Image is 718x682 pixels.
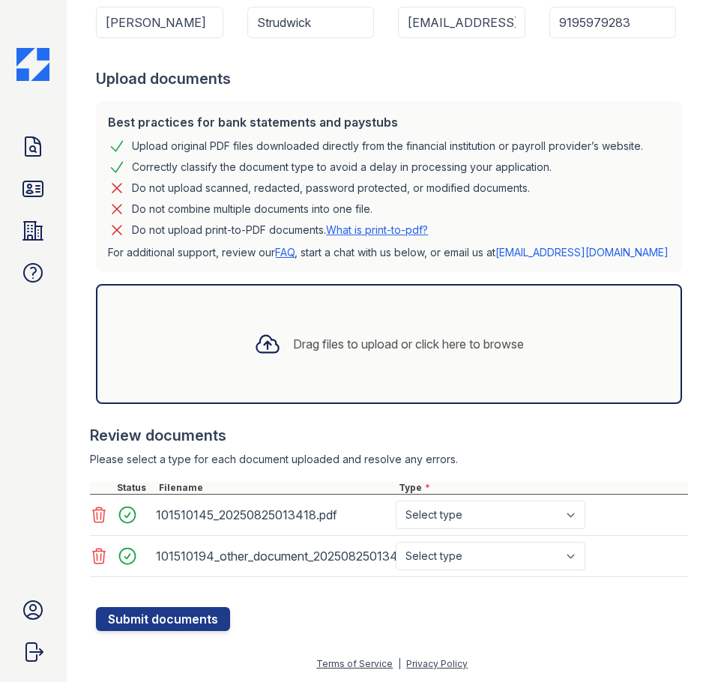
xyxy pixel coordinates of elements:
[156,503,390,527] div: 101510145_20250825013418.pdf
[132,223,428,238] p: Do not upload print-to-PDF documents.
[396,482,688,494] div: Type
[114,482,156,494] div: Status
[108,245,670,260] p: For additional support, review our , start a chat with us below, or email us at
[96,607,230,631] button: Submit documents
[132,137,643,155] div: Upload original PDF files downloaded directly from the financial institution or payroll provider’...
[156,544,390,568] div: 101510194_other_document_20250825013443.pdf
[90,452,688,467] div: Please select a type for each document uploaded and resolve any errors.
[156,482,396,494] div: Filename
[275,246,295,259] a: FAQ
[495,246,669,259] a: [EMAIL_ADDRESS][DOMAIN_NAME]
[316,658,393,669] a: Terms of Service
[90,425,688,446] div: Review documents
[132,200,372,218] div: Do not combine multiple documents into one file.
[108,113,670,131] div: Best practices for bank statements and paystubs
[326,223,428,236] a: What is print-to-pdf?
[406,658,468,669] a: Privacy Policy
[16,48,49,81] img: CE_Icon_Blue-c292c112584629df590d857e76928e9f676e5b41ef8f769ba2f05ee15b207248.png
[132,179,530,197] div: Do not upload scanned, redacted, password protected, or modified documents.
[132,158,552,176] div: Correctly classify the document type to avoid a delay in processing your application.
[398,658,401,669] div: |
[293,335,524,353] div: Drag files to upload or click here to browse
[96,68,688,89] div: Upload documents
